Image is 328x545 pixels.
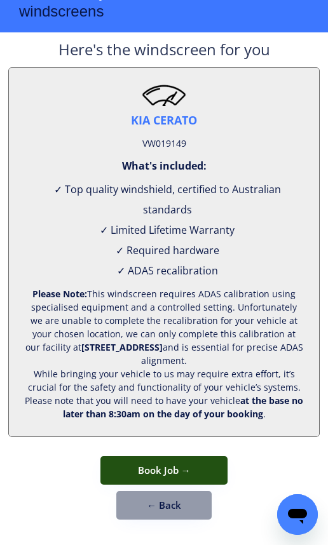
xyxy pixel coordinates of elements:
img: windscreen2.png [142,84,186,106]
div: ✓ Top quality windshield, certified to Australian standards ✓ Limited Lifetime Warranty ✓ Require... [25,179,303,281]
div: This windscreen requires ADAS calibration using specialised equipment and a controlled setting. U... [25,287,303,421]
div: What's included: [122,159,207,173]
iframe: Button to launch messaging window [277,494,318,535]
div: VW019149 [142,135,186,152]
strong: [STREET_ADDRESS] [81,341,163,353]
div: windscreens [19,1,104,25]
button: Book Job → [100,456,228,485]
strong: Please Note: [32,288,87,300]
div: KIA CERATO [131,112,197,128]
strong: at the base no later than 8:30am on the day of your booking [63,394,306,420]
button: ← Back [116,491,212,520]
div: Here's the windscreen for you [58,39,270,67]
